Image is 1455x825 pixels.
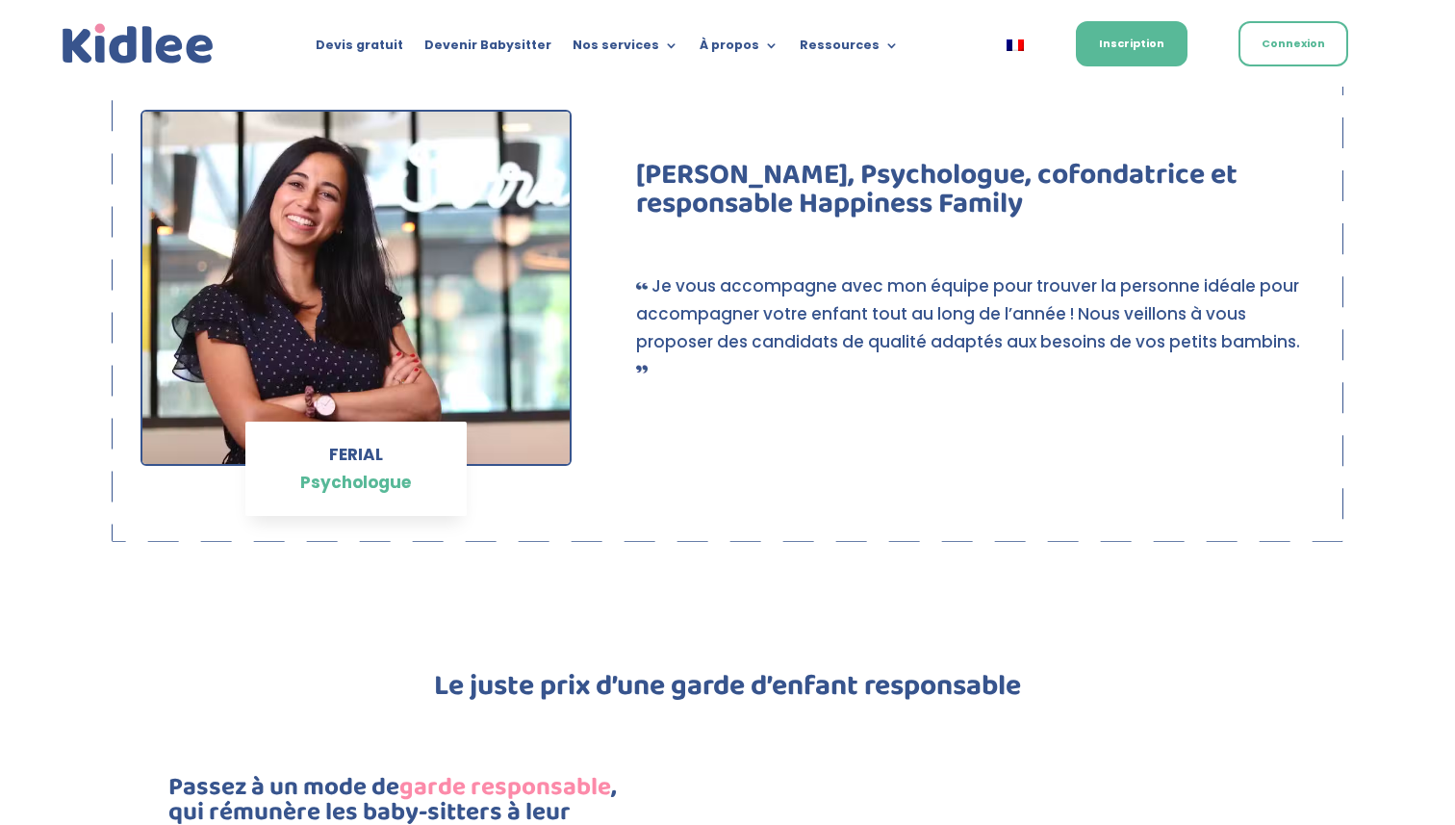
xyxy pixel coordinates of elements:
[1238,21,1348,66] a: Connexion
[1076,21,1187,66] a: Inscription
[58,19,218,69] a: Kidlee Logo
[800,39,899,60] a: Ressources
[399,767,611,808] span: garde responsable
[145,672,1310,710] h2: Le juste prix d’une garde d’enfant responsable
[573,39,678,60] a: Nos services
[424,39,551,60] a: Devenir Babysitter
[636,161,1315,228] h2: [PERSON_NAME], Psychologue, cofondatrice et responsable Happiness Family
[1007,39,1024,51] img: Français
[300,471,411,494] span: Psychologue
[142,447,570,470] picture: IMG_5058
[284,441,428,497] p: FERIAL
[636,272,1315,384] p: Je vous accompagne avec mon équipe pour trouver la personne idéale pour accompagner votre enfant ...
[58,19,218,69] img: logo_kidlee_bleu
[700,39,779,60] a: À propos
[316,39,403,60] a: Devis gratuit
